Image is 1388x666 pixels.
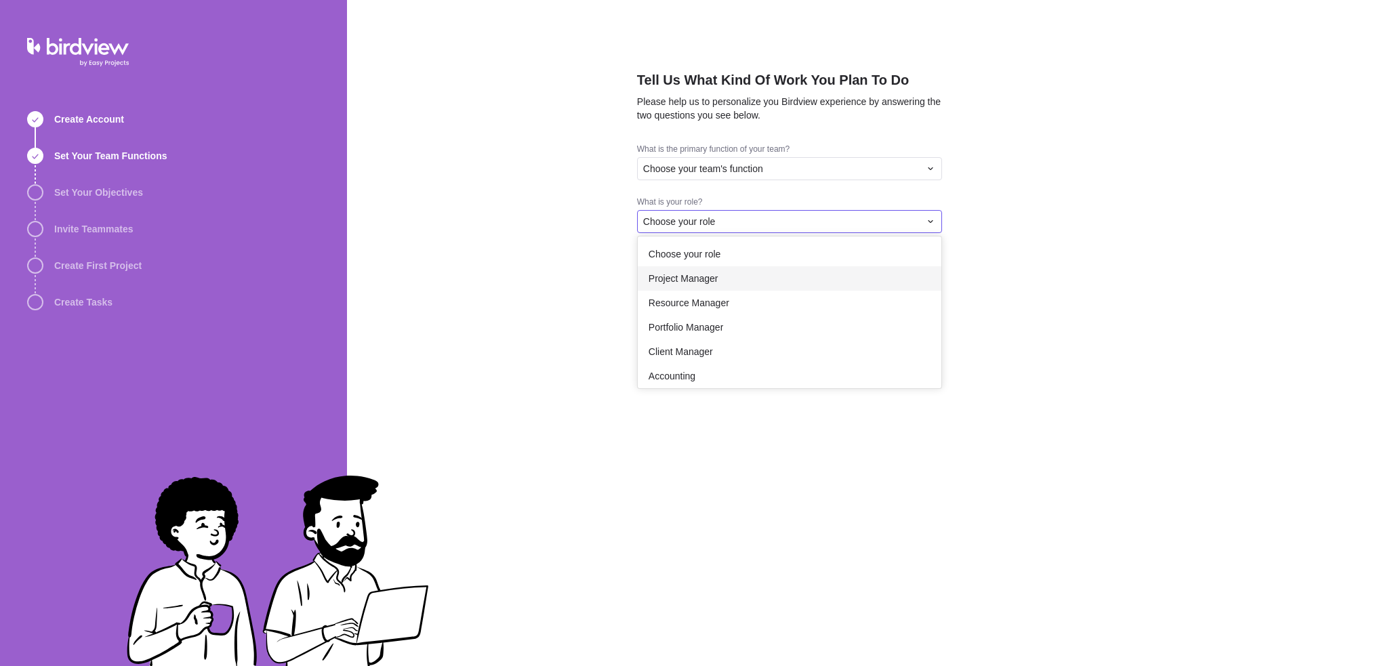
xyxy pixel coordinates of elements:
span: Project Manager [649,272,718,285]
span: Resource Manager [649,296,729,310]
span: Choose your role [643,215,716,228]
span: Choose your role [649,247,721,261]
span: Accounting [649,369,695,383]
span: Portfolio Manager [649,320,724,334]
span: Client Manager [649,345,713,358]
